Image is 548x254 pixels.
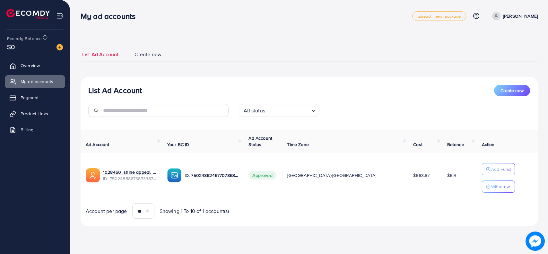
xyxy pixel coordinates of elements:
a: Overview [5,59,65,72]
span: Ecomdy Balance [7,35,42,42]
a: adreach_new_package [412,11,466,21]
button: Add Fund [482,163,515,175]
span: Create new [135,51,161,58]
span: My ad accounts [21,78,53,85]
span: Approved [248,171,276,180]
span: Payment [21,94,39,101]
img: logo [6,9,50,19]
a: My ad accounts [5,75,65,88]
span: Ad Account Status [248,135,272,148]
span: Overview [21,62,40,69]
span: $6.9 [447,172,456,179]
span: Ad Account [86,141,109,148]
span: ID: 7502485867387338759 [103,175,157,182]
a: Payment [5,91,65,104]
button: Create new [494,85,530,96]
span: Product Links [21,110,48,117]
span: All status [242,106,266,115]
span: List Ad Account [82,51,118,58]
img: ic-ads-acc.e4c84228.svg [86,168,100,182]
span: Account per page [86,207,127,215]
img: image [526,232,545,251]
img: menu [57,12,64,20]
p: [PERSON_NAME] [503,12,538,20]
span: $0 [7,42,15,51]
span: Time Zone [287,141,309,148]
h3: List Ad Account [88,86,142,95]
button: Withdraw [482,180,515,193]
div: Search for option [239,104,319,117]
p: ID: 7502486246770786320 [185,171,239,179]
p: Add Fund [491,165,511,173]
span: Billing [21,127,33,133]
span: Showing 1 To 10 of 1 account(s) [160,207,229,215]
span: [GEOGRAPHIC_DATA]/[GEOGRAPHIC_DATA] [287,172,376,179]
span: Cost [413,141,422,148]
p: Withdraw [491,183,510,190]
span: Balance [447,141,464,148]
h3: My ad accounts [81,12,141,21]
input: Search for option [267,105,309,115]
span: Your BC ID [167,141,189,148]
a: Billing [5,123,65,136]
span: Action [482,141,495,148]
img: image [57,44,63,50]
a: 1028450_shine appeal_1746808772166 [103,169,157,175]
img: ic-ba-acc.ded83a64.svg [167,168,181,182]
span: adreach_new_package [418,14,461,18]
span: $663.87 [413,172,430,179]
a: Product Links [5,107,65,120]
span: Create new [500,87,524,94]
a: [PERSON_NAME] [490,12,538,20]
div: <span class='underline'>1028450_shine appeal_1746808772166</span></br>7502485867387338759 [103,169,157,182]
